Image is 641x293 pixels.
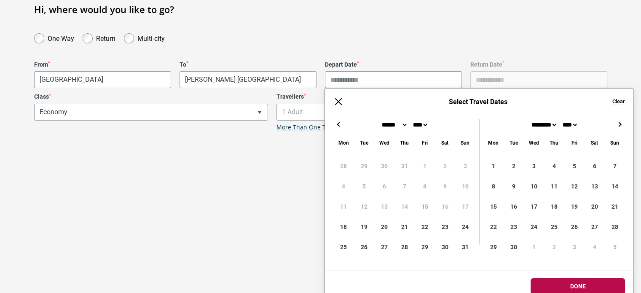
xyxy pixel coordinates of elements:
[604,237,625,257] div: 5
[333,217,354,237] div: 18
[523,237,544,257] div: 1
[503,156,523,176] div: 2
[604,138,625,148] div: Sunday
[34,61,171,68] label: From
[483,217,503,237] div: 22
[434,237,455,257] div: 30
[584,156,604,176] div: 6
[564,237,584,257] div: 3
[434,138,455,148] div: Saturday
[96,32,115,43] label: Return
[276,93,510,100] label: Travellers
[604,196,625,217] div: 21
[483,237,503,257] div: 29
[584,237,604,257] div: 4
[48,32,74,43] label: One Way
[503,237,523,257] div: 30
[354,217,374,237] div: 19
[523,138,544,148] div: Wednesday
[325,61,462,68] label: Depart Date
[34,71,171,88] span: Melbourne, Australia
[544,176,564,196] div: 11
[483,138,503,148] div: Monday
[483,176,503,196] div: 8
[34,4,607,15] h1: Hi, where would you like to go?
[35,104,268,120] span: Economy
[564,156,584,176] div: 5
[564,176,584,196] div: 12
[503,196,523,217] div: 16
[180,61,316,68] label: To
[414,237,434,257] div: 29
[503,217,523,237] div: 23
[333,237,354,257] div: 25
[612,98,625,105] button: Clear
[394,217,414,237] div: 21
[503,176,523,196] div: 9
[544,217,564,237] div: 25
[604,156,625,176] div: 7
[394,138,414,148] div: Thursday
[584,196,604,217] div: 20
[564,217,584,237] div: 26
[523,196,544,217] div: 17
[523,217,544,237] div: 24
[544,237,564,257] div: 2
[523,156,544,176] div: 3
[564,138,584,148] div: Friday
[564,196,584,217] div: 19
[455,237,475,257] div: 31
[394,237,414,257] div: 28
[455,138,475,148] div: Sunday
[584,217,604,237] div: 27
[374,138,394,148] div: Wednesday
[333,138,354,148] div: Monday
[544,138,564,148] div: Thursday
[34,93,268,100] label: Class
[604,217,625,237] div: 28
[584,176,604,196] div: 13
[374,217,394,237] div: 20
[34,104,268,121] span: Economy
[503,138,523,148] div: Tuesday
[604,176,625,196] div: 14
[455,217,475,237] div: 24
[544,156,564,176] div: 4
[354,138,374,148] div: Tuesday
[523,176,544,196] div: 10
[544,196,564,217] div: 18
[276,104,510,121] span: 1 Adult
[180,71,316,88] span: Rome, Italy
[374,237,394,257] div: 27
[614,119,625,129] button: →
[414,217,434,237] div: 22
[277,104,510,120] span: 1 Adult
[354,237,374,257] div: 26
[483,156,503,176] div: 1
[352,98,603,106] h6: Select Travel Dates
[434,217,455,237] div: 23
[137,32,165,43] label: Multi-city
[35,72,171,88] span: Melbourne, Australia
[276,124,350,131] a: More Than One Traveller?
[180,72,316,88] span: Rome, Italy
[483,196,503,217] div: 15
[414,138,434,148] div: Friday
[333,119,343,129] button: ←
[584,138,604,148] div: Saturday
